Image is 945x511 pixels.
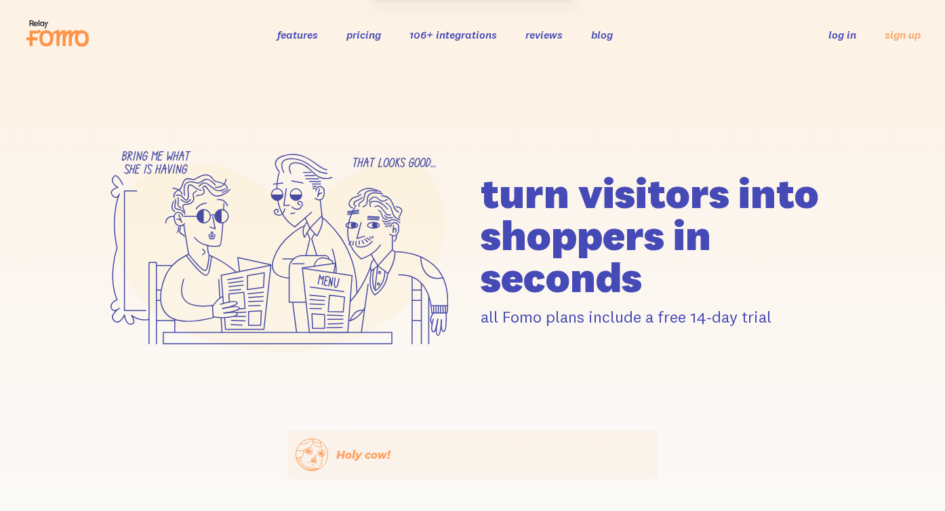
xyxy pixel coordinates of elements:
a: features [277,28,318,41]
p: all Fomo plans include a free 14-day trial [481,306,851,327]
h1: turn visitors into shoppers in seconds [481,172,851,298]
a: log in [828,28,856,41]
a: 106+ integrations [409,28,497,41]
a: sign up [885,28,921,42]
a: blog [591,28,613,41]
a: pricing [346,28,381,41]
span: Holy cow! [336,447,390,462]
a: reviews [525,28,563,41]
